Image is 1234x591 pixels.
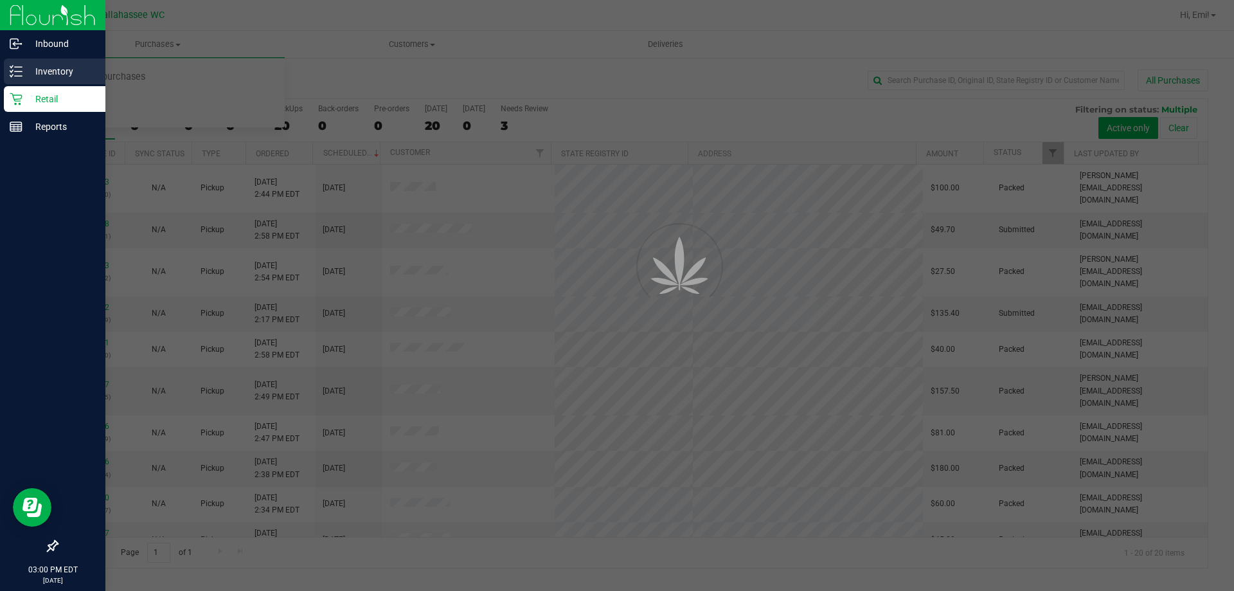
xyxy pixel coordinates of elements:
[22,119,100,134] p: Reports
[22,36,100,51] p: Inbound
[13,488,51,527] iframe: Resource center
[10,37,22,50] inline-svg: Inbound
[10,120,22,133] inline-svg: Reports
[10,93,22,105] inline-svg: Retail
[22,64,100,79] p: Inventory
[6,576,100,585] p: [DATE]
[6,564,100,576] p: 03:00 PM EDT
[22,91,100,107] p: Retail
[10,65,22,78] inline-svg: Inventory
